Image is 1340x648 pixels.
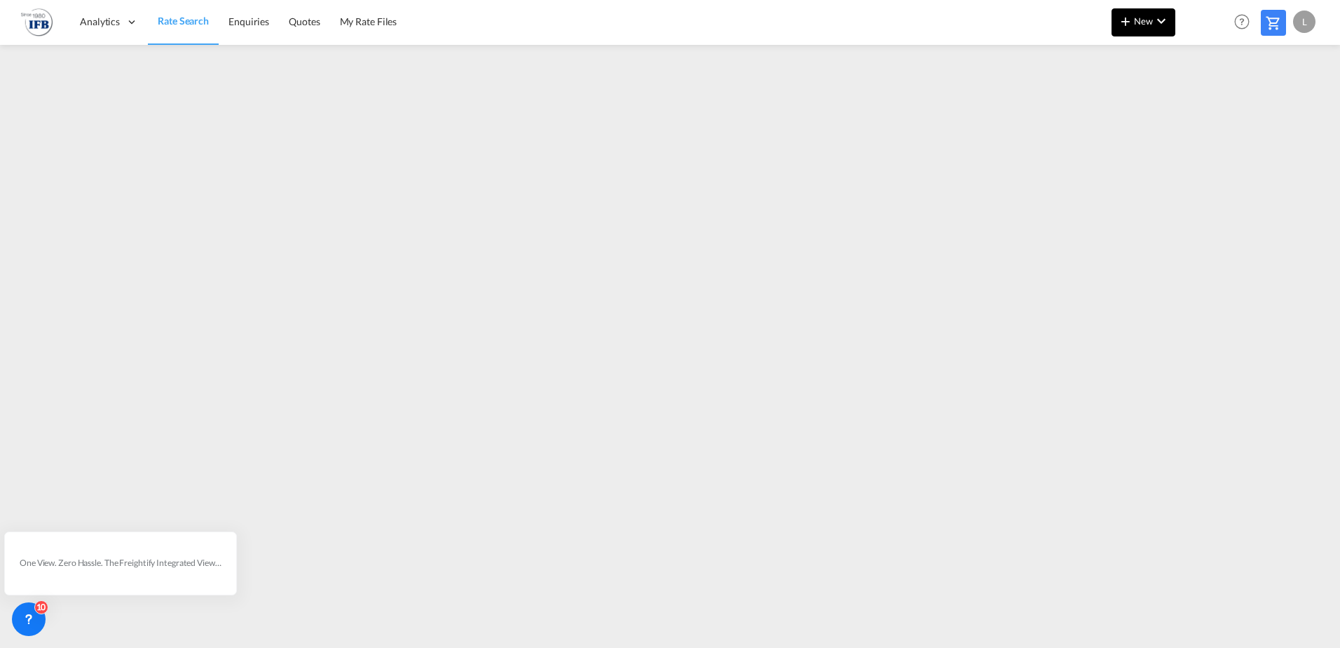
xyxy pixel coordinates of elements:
[1293,11,1315,33] div: L
[1117,13,1134,29] md-icon: icon-plus 400-fg
[289,15,320,27] span: Quotes
[158,15,209,27] span: Rate Search
[228,15,269,27] span: Enquiries
[1230,10,1261,35] div: Help
[80,15,120,29] span: Analytics
[340,15,397,27] span: My Rate Files
[1117,15,1170,27] span: New
[1112,8,1175,36] button: icon-plus 400-fgNewicon-chevron-down
[21,6,53,38] img: de31bbe0256b11eebba44b54815f083d.png
[1153,13,1170,29] md-icon: icon-chevron-down
[1230,10,1254,34] span: Help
